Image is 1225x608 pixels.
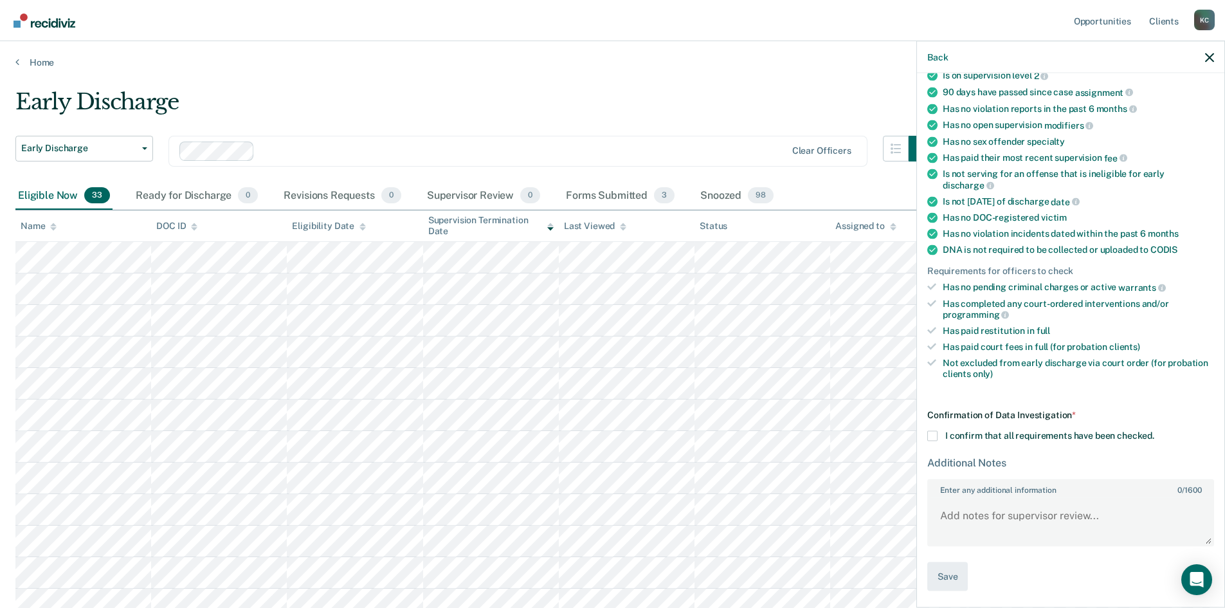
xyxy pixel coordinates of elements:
[943,341,1214,352] div: Has paid court fees in full (for probation
[520,187,540,204] span: 0
[84,187,110,204] span: 33
[943,169,1214,190] div: Is not serving for an offense that is ineligible for early
[156,221,197,232] div: DOC ID
[238,187,258,204] span: 0
[943,309,1009,320] span: programming
[927,410,1214,421] div: Confirmation of Data Investigation
[281,182,403,210] div: Revisions Requests
[698,182,776,210] div: Snoozed
[943,298,1214,320] div: Has completed any court-ordered interventions and/or
[15,182,113,210] div: Eligible Now
[792,145,851,156] div: Clear officers
[943,152,1214,163] div: Has paid their most recent supervision
[1104,152,1127,163] span: fee
[1177,486,1182,495] span: 0
[927,562,968,591] button: Save
[943,357,1214,379] div: Not excluded from early discharge via court order (for probation clients
[943,86,1214,98] div: 90 days have passed since case
[654,187,675,204] span: 3
[927,51,948,62] button: Back
[748,187,774,204] span: 98
[945,430,1154,441] span: I confirm that all requirements have been checked.
[1177,486,1201,495] span: / 1600
[943,136,1214,147] div: Has no sex offender
[927,266,1214,277] div: Requirements for officers to check
[835,221,896,232] div: Assigned to
[428,215,554,237] div: Supervision Termination Date
[381,187,401,204] span: 0
[943,120,1214,131] div: Has no open supervision
[943,196,1214,207] div: Is not [DATE] of discharge
[943,228,1214,239] div: Has no violation incidents dated within the past 6
[1034,71,1049,81] span: 2
[943,70,1214,82] div: Is on supervision level
[21,143,137,154] span: Early Discharge
[1075,87,1133,97] span: assignment
[973,368,993,378] span: only)
[1194,10,1215,30] button: Profile dropdown button
[133,182,260,210] div: Ready for Discharge
[1051,196,1079,207] span: date
[1041,212,1067,223] span: victim
[1096,104,1137,114] span: months
[1148,228,1179,239] span: months
[943,326,1214,336] div: Has paid restitution in
[21,221,57,232] div: Name
[943,103,1214,115] div: Has no violation reports in the past 6
[700,221,727,232] div: Status
[564,221,626,232] div: Last Viewed
[1109,341,1140,351] span: clients)
[563,182,677,210] div: Forms Submitted
[1150,244,1177,255] span: CODIS
[929,481,1213,495] label: Enter any additional information
[15,57,1210,68] a: Home
[1037,326,1050,336] span: full
[1044,120,1094,130] span: modifiers
[943,244,1214,255] div: DNA is not required to be collected or uploaded to
[15,89,934,125] div: Early Discharge
[1181,564,1212,595] div: Open Intercom Messenger
[1118,282,1166,292] span: warrants
[424,182,543,210] div: Supervisor Review
[292,221,366,232] div: Eligibility Date
[1027,136,1065,146] span: specialty
[1194,10,1215,30] div: K C
[927,457,1214,469] div: Additional Notes
[943,212,1214,223] div: Has no DOC-registered
[14,14,75,28] img: Recidiviz
[943,180,994,190] span: discharge
[943,282,1214,293] div: Has no pending criminal charges or active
